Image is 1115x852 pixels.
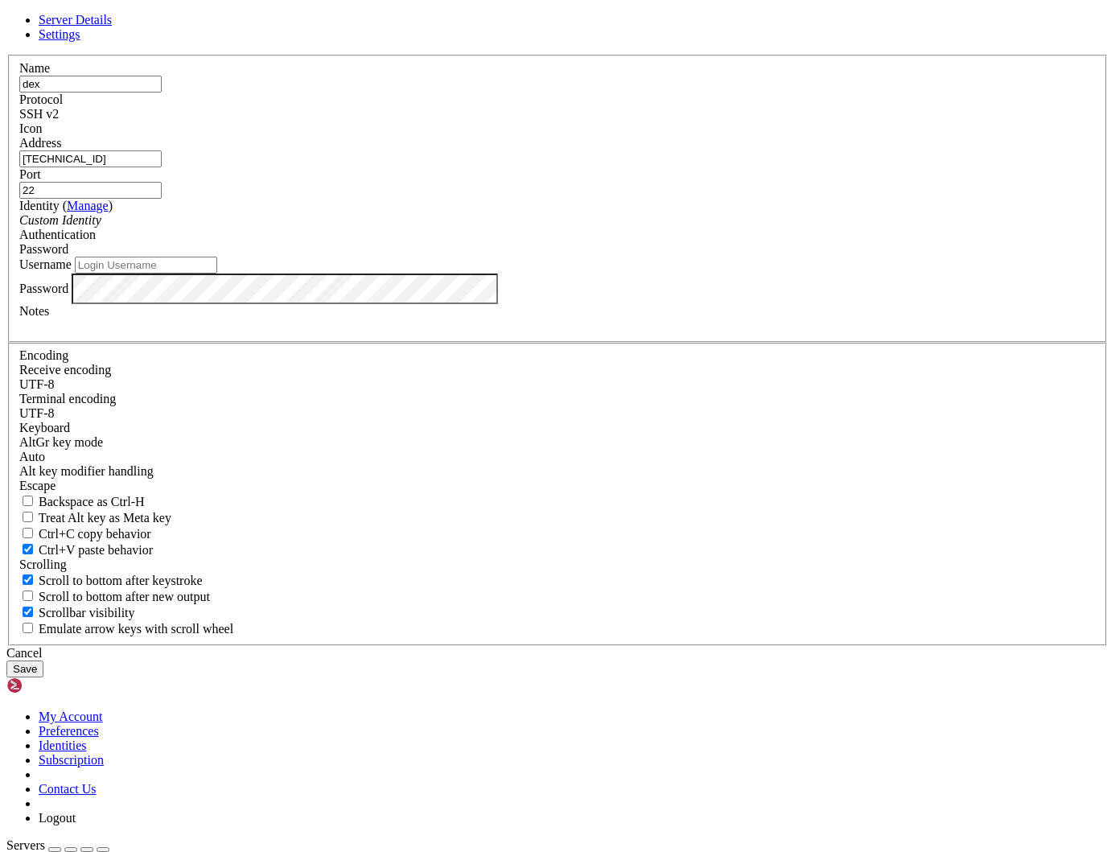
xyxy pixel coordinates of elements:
[19,136,61,150] label: Address
[6,661,43,677] button: Save
[19,107,59,121] span: SSH v2
[19,61,50,75] label: Name
[39,739,87,752] a: Identities
[39,527,151,541] span: Ctrl+C copy behavior
[19,450,45,463] span: Auto
[23,607,33,617] input: Scrollbar visibility
[19,464,154,478] label: Controls how the Alt key is handled. Escape: Send an ESC prefix. 8-Bit: Add 128 to the typed char...
[19,167,41,181] label: Port
[75,257,217,274] input: Login Username
[19,421,70,434] label: Keyboard
[39,724,99,738] a: Preferences
[6,646,1109,661] div: Cancel
[19,511,171,525] label: Whether the Alt key acts as a Meta key or as a distinct Alt key.
[39,574,203,587] span: Scroll to bottom after keystroke
[19,242,1096,257] div: Password
[23,528,33,538] input: Ctrl+C copy behavior
[19,435,103,449] label: Set the expected encoding for data received from the host. If the encodings do not match, visual ...
[39,511,171,525] span: Treat Alt key as Meta key
[19,392,116,405] label: The default terminal encoding. ISO-2022 enables character map translations (like graphics maps). ...
[23,623,33,633] input: Emulate arrow keys with scroll wheel
[19,406,1096,421] div: UTF-8
[19,377,55,391] span: UTF-8
[19,242,68,256] span: Password
[19,479,56,492] span: Escape
[19,495,145,508] label: If true, the backspace should send BS ('\x08', aka ^H). Otherwise the backspace key should send '...
[19,304,49,318] label: Notes
[19,527,151,541] label: Ctrl-C copies if true, send ^C to host if false. Ctrl-Shift-C sends ^C to host if true, copies if...
[19,479,1096,493] div: Escape
[67,199,109,212] a: Manage
[39,495,145,508] span: Backspace as Ctrl-H
[39,753,104,767] a: Subscription
[63,199,113,212] span: ( )
[23,574,33,585] input: Scroll to bottom after keystroke
[39,782,97,796] a: Contact Us
[19,543,153,557] label: Ctrl+V pastes if true, sends ^V to host if false. Ctrl+Shift+V sends ^V to host if true, pastes i...
[19,107,1096,121] div: SSH v2
[39,622,233,636] span: Emulate arrow keys with scroll wheel
[23,496,33,506] input: Backspace as Ctrl-H
[39,543,153,557] span: Ctrl+V paste behavior
[19,622,233,636] label: When using the alternative screen buffer, and DECCKM (Application Cursor Keys) is active, mouse w...
[23,544,33,554] input: Ctrl+V paste behavior
[19,182,162,199] input: Port Number
[6,838,109,852] a: Servers
[19,213,1096,228] div: Custom Identity
[19,377,1096,392] div: UTF-8
[19,590,210,603] label: Scroll to bottom after new output.
[39,710,103,723] a: My Account
[19,121,42,135] label: Icon
[39,13,112,27] a: Server Details
[19,348,68,362] label: Encoding
[19,213,101,227] i: Custom Identity
[19,93,63,106] label: Protocol
[19,406,55,420] span: UTF-8
[39,811,76,825] a: Logout
[19,228,96,241] label: Authentication
[19,574,203,587] label: Whether to scroll to the bottom on any keystroke.
[23,512,33,522] input: Treat Alt key as Meta key
[6,677,99,694] img: Shellngn
[19,257,72,271] label: Username
[39,27,80,41] a: Settings
[39,606,135,619] span: Scrollbar visibility
[19,450,1096,464] div: Auto
[19,558,67,571] label: Scrolling
[39,590,210,603] span: Scroll to bottom after new output
[23,591,33,601] input: Scroll to bottom after new output
[19,606,135,619] label: The vertical scrollbar mode.
[19,76,162,93] input: Server Name
[19,199,113,212] label: Identity
[19,281,68,294] label: Password
[6,838,45,852] span: Servers
[19,150,162,167] input: Host Name or IP
[19,363,111,377] label: Set the expected encoding for data received from the host. If the encodings do not match, visual ...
